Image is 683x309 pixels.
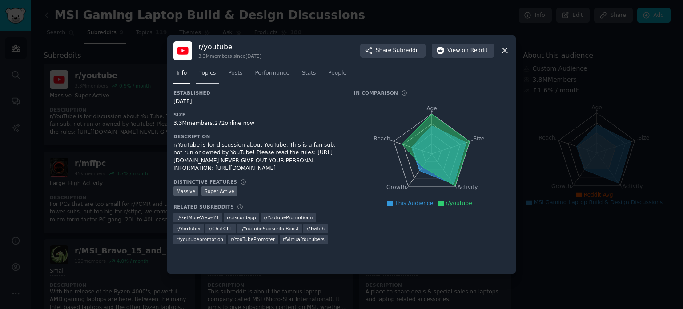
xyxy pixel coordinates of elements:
div: 3.3M members since [DATE] [198,53,261,59]
h3: Description [173,133,341,140]
img: youtube [173,41,192,60]
h3: Related Subreddits [173,204,234,210]
tspan: Age [426,105,437,112]
tspan: Growth [386,184,406,190]
a: Performance [252,66,293,84]
span: on Reddit [462,47,488,55]
span: r/ youtubepromotion [177,236,223,242]
span: People [328,69,346,77]
span: r/ YouTubeSubscribeBoost [240,225,299,232]
span: r/ YouTuber [177,225,201,232]
tspan: Size [473,135,484,141]
span: r/ YoutubePromotionn [264,214,313,221]
div: 3.3M members, 272 online now [173,120,341,128]
div: Super Active [201,186,237,196]
a: Stats [299,66,319,84]
span: r/ YouTubePromoter [231,236,275,242]
span: r/ discordapp [227,214,256,221]
span: Share [376,47,419,55]
span: r/ GetMoreViewsYT [177,214,219,221]
h3: Size [173,112,341,118]
h3: Established [173,90,341,96]
div: r/YouTube is for discussion about YouTube. This is a fan sub, not run or owned by YouTube! Please... [173,141,341,173]
a: Posts [225,66,245,84]
tspan: Reach [374,135,390,141]
span: r/youtube [446,200,472,206]
a: Info [173,66,190,84]
span: Stats [302,69,316,77]
div: Massive [173,186,198,196]
span: This Audience [395,200,433,206]
button: ShareSubreddit [360,44,426,58]
span: r/ Twitch [306,225,325,232]
span: Subreddit [393,47,419,55]
span: Topics [199,69,216,77]
h3: Distinctive Features [173,179,237,185]
a: People [325,66,350,84]
span: r/ ChatGPT [209,225,232,232]
span: Posts [228,69,242,77]
span: r/ VirtualYoutubers [283,236,325,242]
span: Info [177,69,187,77]
span: View [447,47,488,55]
span: Performance [255,69,289,77]
a: Topics [196,66,219,84]
h3: In Comparison [354,90,398,96]
button: Viewon Reddit [432,44,494,58]
h3: r/ youtube [198,42,261,52]
div: [DATE] [173,98,341,106]
tspan: Activity [458,184,478,190]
